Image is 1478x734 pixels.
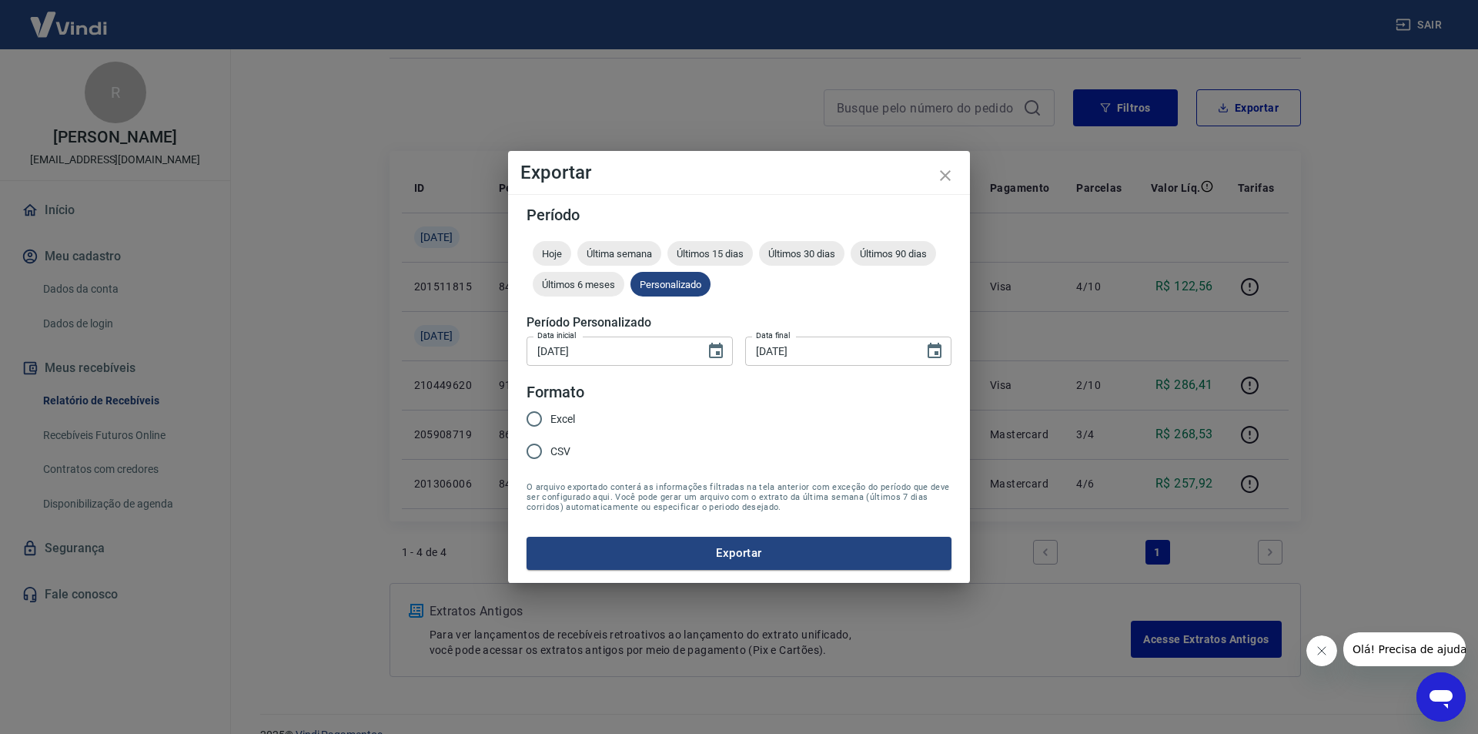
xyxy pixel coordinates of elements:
span: Excel [550,411,575,427]
span: CSV [550,444,570,460]
input: DD/MM/YYYY [745,337,913,365]
iframe: Fechar mensagem [1306,635,1337,666]
h4: Exportar [520,163,958,182]
span: Últimos 15 dias [667,248,753,260]
span: O arquivo exportado conterá as informações filtradas na tela anterior com exceção do período que ... [527,482,951,512]
iframe: Botão para abrir a janela de mensagens [1416,672,1466,722]
span: Personalizado [630,279,711,290]
div: Personalizado [630,272,711,297]
span: Hoje [533,248,571,260]
button: Exportar [527,537,951,569]
div: Últimos 30 dias [759,241,844,266]
span: Últimos 90 dias [851,248,936,260]
div: Última semana [577,241,661,266]
h5: Período Personalizado [527,315,951,330]
button: Choose date, selected date is 22 de jul de 2025 [701,336,731,367]
button: close [927,157,964,194]
legend: Formato [527,381,584,404]
button: Choose date, selected date is 23 de jul de 2025 [919,336,950,367]
div: Últimos 90 dias [851,241,936,266]
span: Últimos 30 dias [759,248,844,260]
div: Hoje [533,241,571,266]
h5: Período [527,207,951,223]
div: Últimos 6 meses [533,272,624,297]
div: Últimos 15 dias [667,241,753,266]
span: Última semana [577,248,661,260]
iframe: Mensagem da empresa [1343,632,1466,666]
label: Data inicial [537,330,577,341]
span: Olá! Precisa de ajuda? [9,11,129,23]
span: Últimos 6 meses [533,279,624,290]
label: Data final [756,330,791,341]
input: DD/MM/YYYY [527,337,694,365]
